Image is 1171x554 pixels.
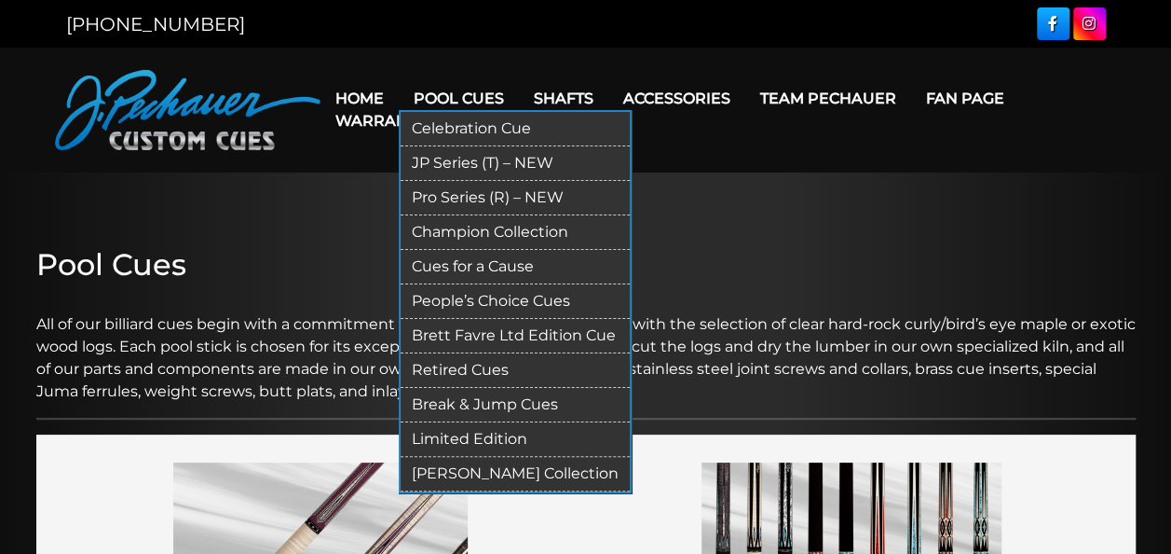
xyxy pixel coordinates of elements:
[519,75,608,122] a: Shafts
[401,284,630,319] a: People’s Choice Cues
[66,13,245,35] a: [PHONE_NUMBER]
[320,75,399,122] a: Home
[320,97,441,145] a: Warranty
[401,112,630,146] a: Celebration Cue
[401,250,630,284] a: Cues for a Cause
[401,422,630,457] a: Limited Edition
[608,75,745,122] a: Accessories
[55,70,320,150] img: Pechauer Custom Cues
[401,457,630,492] a: [PERSON_NAME] Collection
[401,146,630,181] a: JP Series (T) – NEW
[36,291,1136,403] p: All of our billiard cues begin with a commitment to total quality control, starting with the sele...
[911,75,1019,122] a: Fan Page
[401,215,630,250] a: Champion Collection
[36,247,1136,283] h2: Pool Cues
[399,75,519,122] a: Pool Cues
[401,319,630,353] a: Brett Favre Ltd Edition Cue
[441,97,511,145] a: Cart
[401,388,630,422] a: Break & Jump Cues
[401,181,630,215] a: Pro Series (R) – NEW
[745,75,911,122] a: Team Pechauer
[401,353,630,388] a: Retired Cues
